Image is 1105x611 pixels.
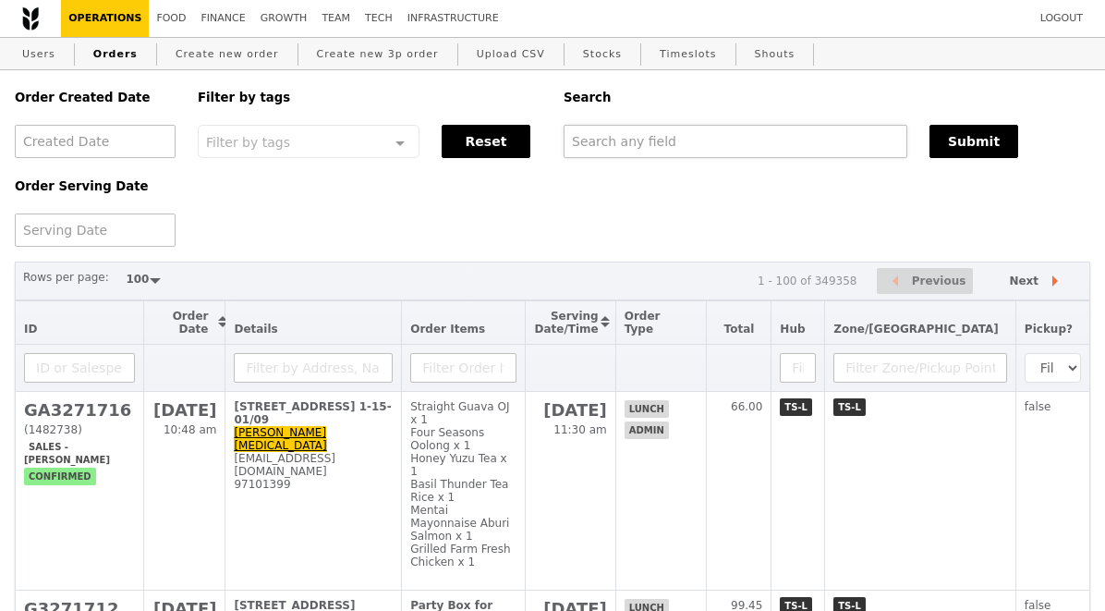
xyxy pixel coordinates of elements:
span: Order Items [410,323,485,336]
div: 97101399 [234,478,393,491]
span: ID [24,323,37,336]
span: Filter by tags [206,133,290,150]
h5: Order Created Date [15,91,176,104]
a: [PERSON_NAME][MEDICAL_DATA] [234,426,326,452]
div: Basil Thunder Tea Rice x 1 [410,478,516,504]
span: 11:30 am [553,423,606,436]
div: 1 - 100 of 349358 [758,275,857,287]
a: Users [15,38,63,71]
input: Filter by Address, Name, Email, Mobile [234,353,393,383]
span: lunch [625,400,669,418]
span: Pickup? [1025,323,1073,336]
div: [STREET_ADDRESS] 1-15-01/09 [234,400,393,426]
span: Next [1009,270,1038,292]
input: Filter Zone/Pickup Point [833,353,1007,383]
a: Create new 3p order [310,38,446,71]
input: Filter Hub [780,353,816,383]
h5: Filter by tags [198,91,541,104]
img: Grain logo [22,6,39,31]
span: Order Type [625,310,661,336]
span: 10:48 am [164,423,216,436]
a: Shouts [747,38,803,71]
h2: GA3271716 [24,400,135,420]
div: [EMAIL_ADDRESS][DOMAIN_NAME] [234,452,393,478]
span: Previous [912,270,966,292]
span: 66.00 [731,400,762,413]
span: Zone/[GEOGRAPHIC_DATA] [833,323,999,336]
input: Filter Order Items [410,353,516,383]
a: Timeslots [652,38,723,71]
div: Mentai Mayonnaise Aburi Salmon x 1 [410,504,516,543]
span: false [1025,400,1051,413]
div: Straight Guava OJ x 1 [410,400,516,426]
h5: Search [564,91,1090,104]
div: (1482738) [24,423,135,436]
h2: [DATE] [534,400,606,420]
div: Honey Yuzu Tea x 1 [410,452,516,478]
a: Orders [86,38,145,71]
span: TS-L [780,398,812,416]
button: Reset [442,125,530,158]
h2: [DATE] [152,400,216,420]
input: ID or Salesperson name [24,353,135,383]
h5: Order Serving Date [15,179,176,193]
a: Stocks [576,38,629,71]
span: TS-L [833,398,866,416]
span: Sales - [PERSON_NAME] [24,438,115,469]
label: Rows per page: [23,268,109,287]
span: confirmed [24,468,96,485]
input: Serving Date [15,214,176,247]
div: Grilled Farm Fresh Chicken x 1 [410,543,516,568]
button: Previous [877,268,973,295]
a: Create new order [168,38,286,71]
span: Details [234,323,277,336]
input: Created Date [15,125,176,158]
div: Four Seasons Oolong x 1 [410,426,516,452]
span: admin [625,422,669,439]
input: Search any field [564,125,907,158]
span: Hub [780,323,805,336]
a: Upload CSV [469,38,552,71]
button: Submit [929,125,1018,158]
button: Next [993,268,1082,295]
